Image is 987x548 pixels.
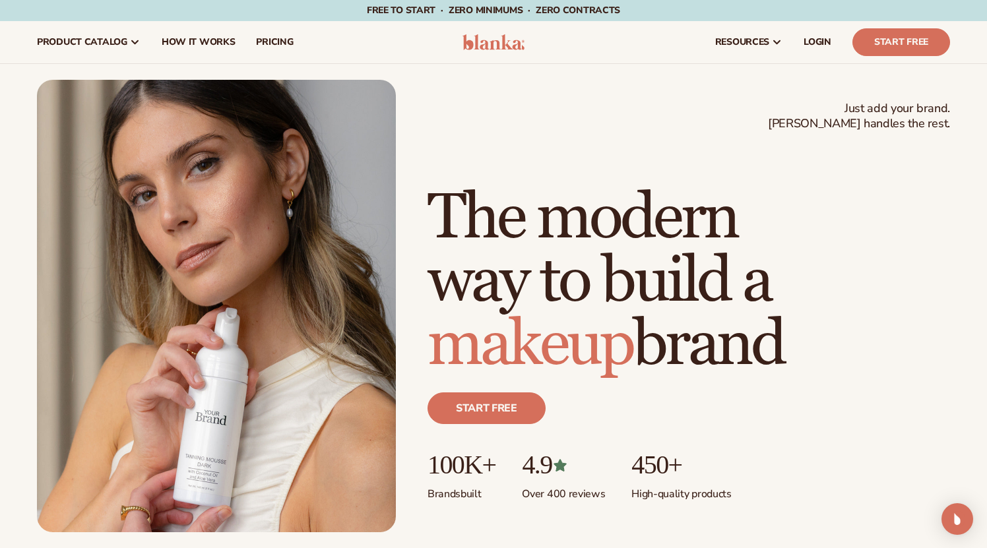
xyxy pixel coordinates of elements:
span: Just add your brand. [PERSON_NAME] handles the rest. [768,101,950,132]
img: logo [462,34,525,50]
a: Start free [428,392,546,424]
span: Free to start · ZERO minimums · ZERO contracts [367,4,620,16]
p: 4.9 [522,450,605,479]
p: Brands built [428,479,495,501]
span: makeup [428,306,633,383]
img: Female holding tanning mousse. [37,80,396,532]
a: How It Works [151,21,246,63]
span: pricing [256,37,293,47]
a: Start Free [852,28,950,56]
p: 450+ [631,450,731,479]
a: product catalog [26,21,151,63]
span: resources [715,37,769,47]
p: Over 400 reviews [522,479,605,501]
a: LOGIN [793,21,842,63]
span: LOGIN [804,37,831,47]
a: pricing [245,21,303,63]
p: 100K+ [428,450,495,479]
p: High-quality products [631,479,731,501]
div: Open Intercom Messenger [941,503,973,535]
span: product catalog [37,37,127,47]
span: How It Works [162,37,236,47]
a: resources [705,21,793,63]
h1: The modern way to build a brand [428,187,950,377]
